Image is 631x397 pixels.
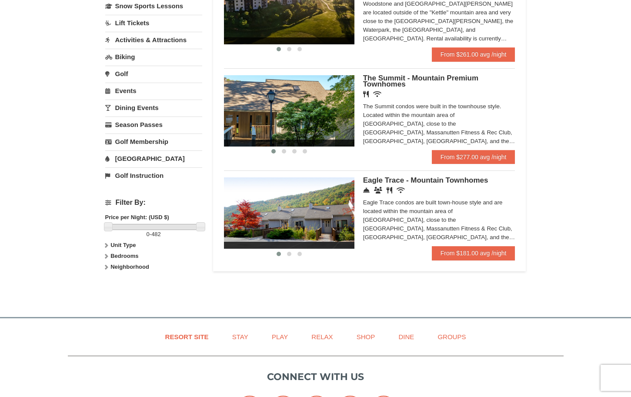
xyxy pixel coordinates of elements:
span: Eagle Trace - Mountain Townhomes [363,176,488,184]
a: Activities & Attractions [105,32,202,48]
a: Stay [221,327,259,347]
p: Connect with us [68,370,564,384]
i: Conference Facilities [374,187,382,193]
span: 0 [147,231,150,237]
div: The Summit condos were built in the townhouse style. Located within the mountain area of [GEOGRAP... [363,102,515,146]
i: Wireless Internet (free) [373,91,381,97]
i: Concierge Desk [363,187,370,193]
a: Resort Site [154,327,220,347]
a: From $277.00 avg /night [432,150,515,164]
span: 482 [151,231,161,237]
a: Groups [427,327,477,347]
h4: Filter By: [105,199,202,207]
a: Play [261,327,299,347]
strong: Neighborhood [110,264,149,270]
a: Shop [346,327,386,347]
div: Eagle Trace condos are built town-house style and are located within the mountain area of [GEOGRA... [363,198,515,242]
a: Dine [387,327,425,347]
a: Golf Instruction [105,167,202,183]
a: From $261.00 avg /night [432,47,515,61]
i: Restaurant [363,91,369,97]
a: Season Passes [105,117,202,133]
strong: Unit Type [110,242,136,248]
label: - [105,230,202,239]
a: Golf [105,66,202,82]
a: Lift Tickets [105,15,202,31]
i: Restaurant [387,187,392,193]
i: Wireless Internet (free) [397,187,405,193]
a: From $181.00 avg /night [432,246,515,260]
a: Relax [300,327,344,347]
a: Biking [105,49,202,65]
a: [GEOGRAPHIC_DATA] [105,150,202,167]
strong: Price per Night: (USD $) [105,214,169,220]
span: The Summit - Mountain Premium Townhomes [363,74,478,88]
a: Events [105,83,202,99]
a: Golf Membership [105,133,202,150]
strong: Bedrooms [110,253,138,259]
a: Dining Events [105,100,202,116]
